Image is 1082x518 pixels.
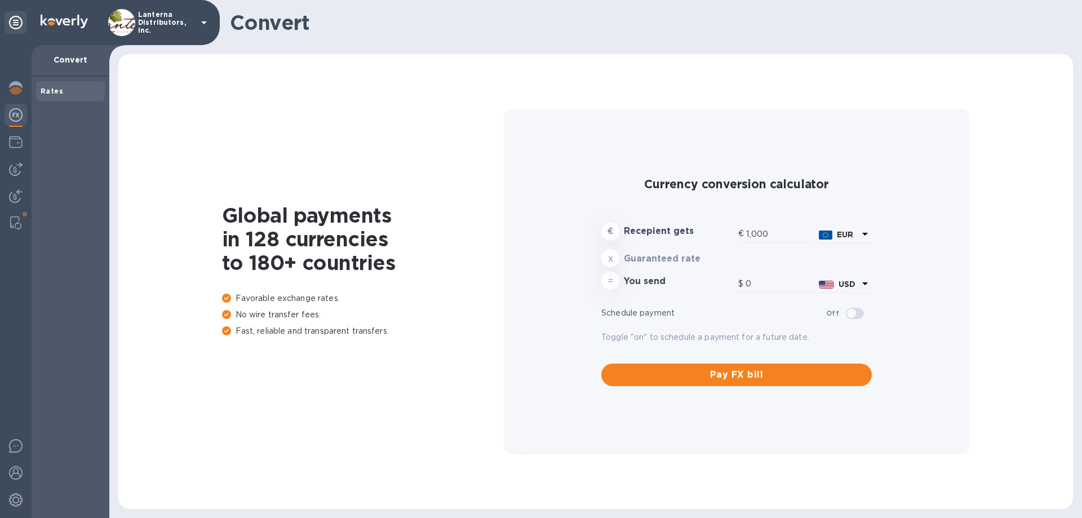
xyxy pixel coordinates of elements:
div: Unpin categories [5,11,27,34]
b: Off [826,309,839,317]
p: Toggle "on" to schedule a payment for a future date. [601,331,872,343]
p: Lanterna Distributors, Inc. [138,11,194,34]
button: Pay FX bill [601,364,872,386]
div: $ [738,276,746,293]
strong: € [607,227,613,236]
p: Schedule payment [601,307,826,319]
span: Pay FX bill [610,368,863,382]
h3: Guaranteed rate [624,254,734,264]
b: USD [839,280,855,289]
p: Favorable exchange rates. [222,293,504,304]
img: Foreign exchange [9,108,23,122]
img: USD [819,281,834,289]
div: x [601,249,619,267]
p: Fast, reliable and transparent transfers. [222,325,504,337]
b: EUR [837,230,853,239]
h3: You send [624,276,734,287]
b: Rates [41,87,63,95]
input: Amount [746,276,814,293]
h1: Global payments in 128 currencies to 180+ countries [222,203,504,275]
p: No wire transfer fees. [222,309,504,321]
img: Wallets [9,135,23,149]
div: = [601,272,619,290]
p: Convert [41,54,100,65]
h2: Currency conversion calculator [601,177,872,191]
div: € [738,225,746,242]
h1: Convert [230,11,1064,34]
h3: Recepient gets [624,226,734,237]
img: Logo [41,15,88,28]
input: Amount [746,225,814,242]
